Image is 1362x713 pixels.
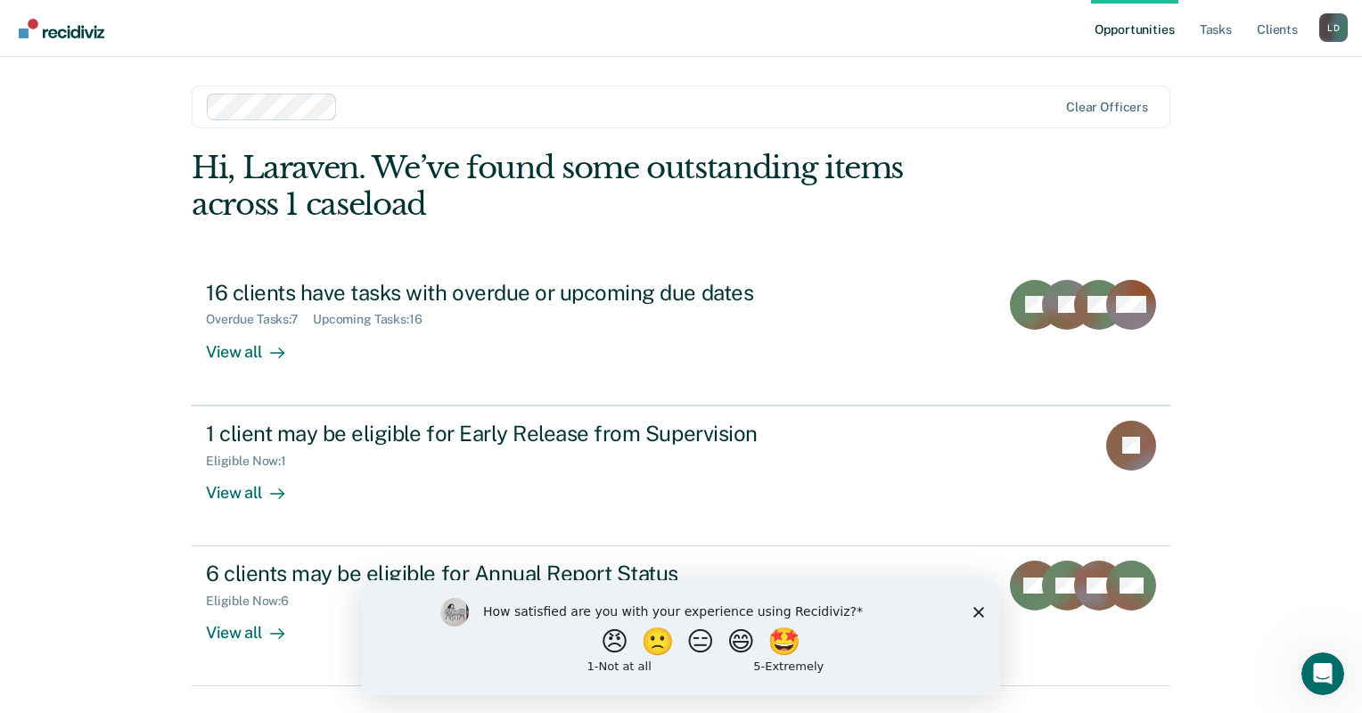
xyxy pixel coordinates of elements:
div: Overdue Tasks : 7 [206,312,313,327]
a: 6 clients may be eligible for Annual Report StatusEligible Now:6View all [192,546,1170,686]
div: Upcoming Tasks : 16 [313,312,437,327]
div: View all [206,327,306,362]
a: 16 clients have tasks with overdue or upcoming due datesOverdue Tasks:7Upcoming Tasks:16View all [192,266,1170,406]
div: Clear officers [1066,100,1148,115]
a: 1 client may be eligible for Early Release from SupervisionEligible Now:1View all [192,406,1170,546]
div: 1 client may be eligible for Early Release from Supervision [206,421,832,447]
div: Hi, Laraven. We’ve found some outstanding items across 1 caseload [192,150,974,223]
div: Eligible Now : 6 [206,594,303,609]
div: 6 clients may be eligible for Annual Report Status [206,561,832,586]
div: 16 clients have tasks with overdue or upcoming due dates [206,280,832,306]
button: Profile dropdown button [1319,13,1348,42]
iframe: Intercom live chat [1301,652,1344,695]
div: View all [206,609,306,643]
iframe: Survey by Kim from Recidiviz [362,580,1000,695]
div: L D [1319,13,1348,42]
img: Recidiviz [19,19,104,38]
div: Eligible Now : 1 [206,454,300,469]
div: View all [206,468,306,503]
